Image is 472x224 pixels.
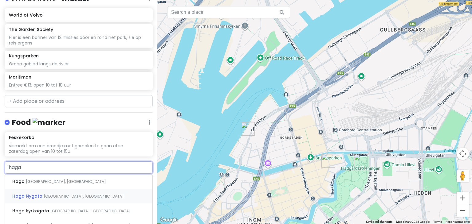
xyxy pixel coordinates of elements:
span: Map data ©2025 Google [396,220,430,223]
h6: Kungsparken [9,53,39,59]
span: [GEOGRAPHIC_DATA], [GEOGRAPHIC_DATA] [26,179,106,184]
div: Hier is een banner van 12 missies door en rond het park, zie op reis ergens [9,35,148,46]
div: Groen gebied langs de rivier [9,61,148,67]
button: Zoom out [457,204,469,217]
input: + Add place or address [5,95,153,107]
div: Entree €13, open 10 tot 18 uur [9,82,148,88]
a: Terms (opens in new tab) [433,220,442,223]
button: Drag Pegman onto the map to open Street View [457,170,469,182]
img: marker [33,118,65,127]
h6: The Garden Society [9,27,53,32]
div: Comfort Hotel City [321,154,335,168]
span: [GEOGRAPHIC_DATA], [GEOGRAPHIC_DATA] [50,208,131,214]
a: Open this area in Google Maps (opens a new window) [159,216,179,224]
h6: Feskekörka [9,135,34,140]
a: Report a map error [446,220,470,223]
h6: World of Volvo [9,12,148,18]
span: Haga [12,178,26,184]
button: Keyboard shortcuts [366,220,392,224]
img: Google [159,216,179,224]
button: Map camera controls [457,148,469,160]
input: Search a place [167,6,290,18]
h6: Maritiman [9,74,31,80]
span: Haga kyrkogata [12,208,50,214]
input: + Add place or address [5,161,153,174]
h4: Food [12,118,65,128]
div: The Garden Society [354,154,368,168]
button: Zoom in [457,192,469,204]
span: [GEOGRAPHIC_DATA], [GEOGRAPHIC_DATA] [44,194,124,199]
div: Maritiman [241,122,255,136]
span: Haga Nygata [12,193,44,199]
div: vismarkt om een broodje met garnalen te gaan eten zaterdag open van 10 tot 15u [9,143,148,154]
